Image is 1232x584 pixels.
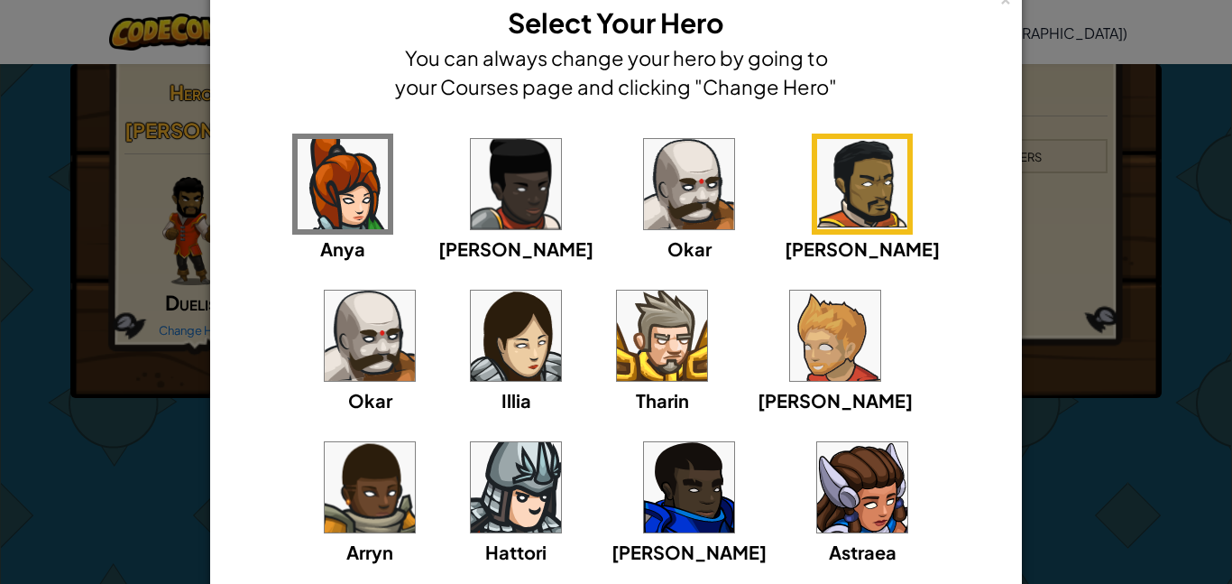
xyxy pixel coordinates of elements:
span: [PERSON_NAME] [438,237,593,260]
img: portrait.png [471,442,561,533]
span: Arryn [346,541,393,563]
img: portrait.png [817,139,907,229]
img: portrait.png [325,442,415,533]
span: Okar [667,237,712,260]
h3: Select Your Hero [391,3,841,43]
img: portrait.png [298,139,388,229]
span: Hattori [485,541,547,563]
span: Astraea [829,541,896,563]
span: Anya [320,237,365,260]
img: portrait.png [325,291,415,381]
img: portrait.png [790,291,880,381]
img: portrait.png [471,139,561,229]
span: Illia [501,389,531,412]
h4: You can always change your hero by going to your Courses page and clicking "Change Hero" [391,43,841,101]
span: [PERSON_NAME] [785,237,940,260]
img: portrait.png [617,291,707,381]
span: Tharin [636,389,689,412]
img: portrait.png [817,442,907,533]
span: [PERSON_NAME] [611,541,767,563]
span: [PERSON_NAME] [758,389,913,412]
img: portrait.png [644,442,734,533]
img: portrait.png [644,139,734,229]
img: portrait.png [471,291,561,381]
span: Okar [348,389,392,412]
